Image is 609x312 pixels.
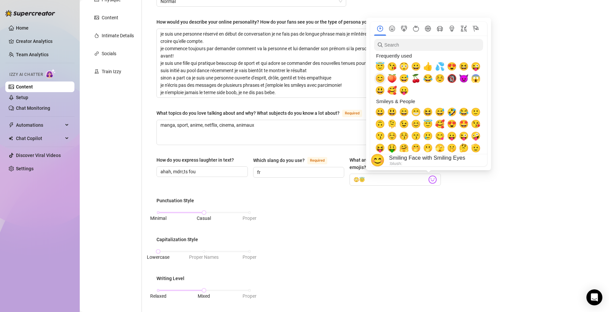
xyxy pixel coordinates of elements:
div: Writing Level [156,275,184,282]
input: What are your favorite emojis? [354,175,427,184]
div: Punctuation Style [156,197,194,204]
span: experiment [94,69,99,74]
span: Lowercase [147,254,169,260]
div: What topics do you love talking about and why? What subjects do you know a lot about? [156,109,340,117]
div: Intimate Details [102,32,134,39]
img: AI Chatter [46,69,56,78]
span: Minimal [150,216,166,221]
span: Proper [243,216,256,221]
a: Discover Viral Videos [16,153,61,158]
a: Chat Monitoring [16,105,50,111]
span: Required [342,110,362,117]
div: Content [102,14,118,21]
div: Socials [102,50,116,57]
img: Chat Copilot [9,136,13,141]
a: Content [16,84,33,89]
label: Which slang do you use? [253,156,335,164]
div: How would you describe your online personality? How do your fans see you or the type of persona y... [156,18,389,26]
textarea: What topics do you love talking about and why? What subjects do you know a lot about? [157,120,441,145]
div: Open Intercom Messenger [586,289,602,305]
a: Setup [16,95,28,100]
label: How do you express laughter in text? [156,156,239,164]
label: What are your favorite emojis? [350,156,441,171]
label: Punctuation Style [156,197,199,204]
span: Required [307,157,327,164]
span: Proper [243,293,256,299]
label: What topics do you love talking about and why? What subjects do you know a lot about? [156,109,369,117]
span: picture [94,15,99,20]
a: Home [16,25,29,31]
label: Writing Level [156,275,189,282]
img: svg%3e [428,175,437,184]
textarea: How would you describe your online personality? How do your fans see you or the type of persona y... [157,29,441,97]
span: Izzy AI Chatter [9,72,43,78]
input: Which slang do you use? [257,169,339,176]
a: Team Analytics [16,52,49,57]
span: Chat Copilot [16,133,63,144]
div: Which slang do you use? [253,157,305,164]
span: Automations [16,120,63,130]
span: Proper Names [189,254,219,260]
a: Settings [16,166,34,171]
div: How do you express laughter in text? [156,156,234,164]
label: Capitalization Style [156,236,203,243]
img: logo-BBDzfeDw.svg [5,10,55,17]
div: Train Izzy [102,68,121,75]
a: Creator Analytics [16,36,69,47]
span: Casual [197,216,211,221]
div: Capitalization Style [156,236,198,243]
span: Proper [243,254,256,260]
span: thunderbolt [9,122,14,128]
span: fire [94,33,99,38]
span: Mixed [198,293,210,299]
div: What are your favorite emojis? [350,156,411,171]
span: link [94,51,99,56]
input: How do you express laughter in text? [160,168,243,175]
label: How would you describe your online personality? How do your fans see you or the type of persona y... [156,18,419,26]
span: Relaxed [150,293,166,299]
